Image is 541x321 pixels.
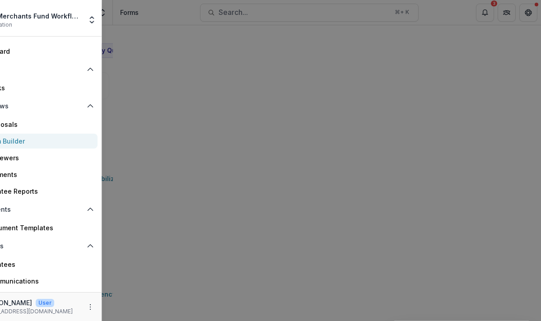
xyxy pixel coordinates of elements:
p: User [36,299,54,307]
button: Open entity switcher [85,11,98,29]
button: More [85,302,96,312]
